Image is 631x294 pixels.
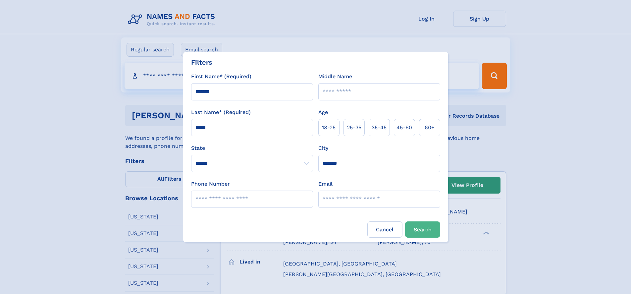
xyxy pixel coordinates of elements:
[318,73,352,81] label: Middle Name
[191,144,313,152] label: State
[318,180,333,188] label: Email
[322,124,336,132] span: 18‑25
[367,221,402,238] label: Cancel
[372,124,387,132] span: 35‑45
[318,144,328,152] label: City
[191,108,251,116] label: Last Name* (Required)
[347,124,361,132] span: 25‑35
[425,124,435,132] span: 60+
[191,57,212,67] div: Filters
[191,73,251,81] label: First Name* (Required)
[318,108,328,116] label: Age
[191,180,230,188] label: Phone Number
[396,124,412,132] span: 45‑60
[405,221,440,238] button: Search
